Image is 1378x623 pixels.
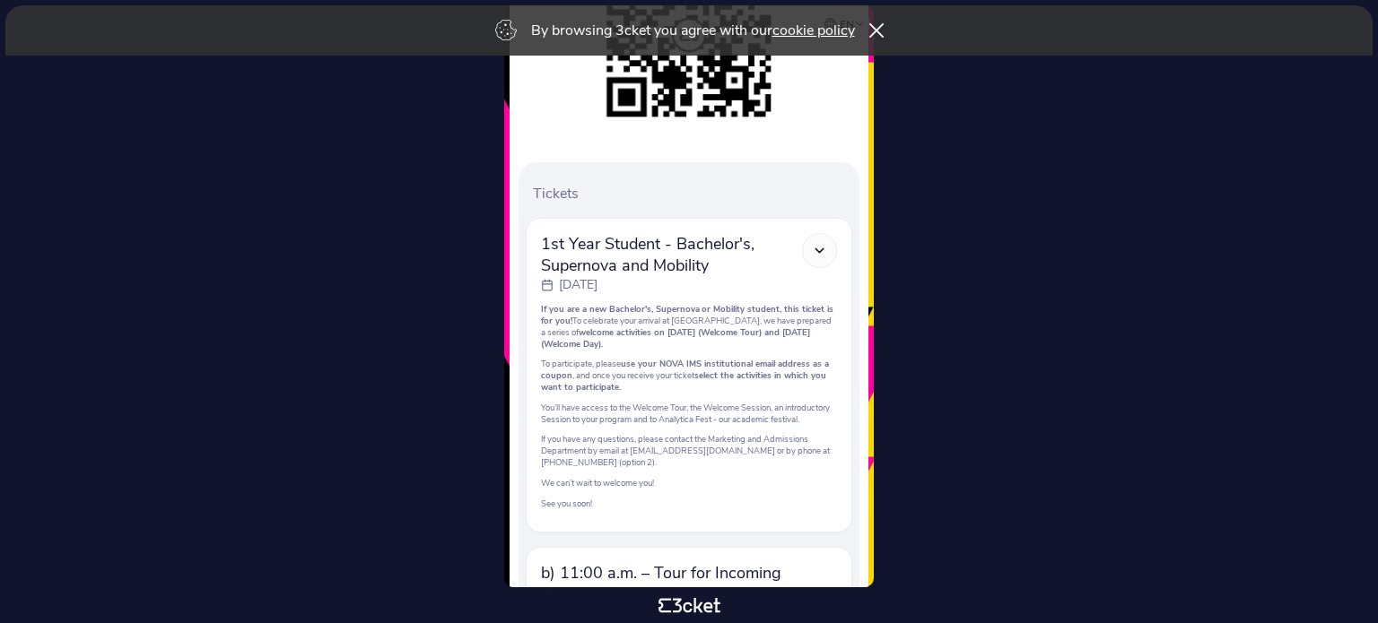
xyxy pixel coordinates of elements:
[531,21,855,40] p: By browsing 3cket you agree with our
[559,276,597,294] p: [DATE]
[541,358,829,381] strong: use your NOVA IMS institutional email address as a coupon
[541,562,837,605] span: b) 11:00 a.m. – Tour for Incoming mobility students
[772,21,855,40] a: cookie policy
[541,358,837,393] p: To participate, please , and once you receive your ticket
[541,326,810,350] strong: welcome activities on [DATE] (Welcome Tour) and [DATE] (Welcome Day).
[541,369,826,393] strong: select the activities in which you want to participate.
[541,433,837,468] p: If you have any questions, please contact the Marketing and Admissions Department by email at [EM...
[541,303,837,350] p: To celebrate your arrival at [GEOGRAPHIC_DATA], we have prepared a series of
[541,477,837,489] p: We can’t wait to welcome you!
[541,402,837,425] p: You’ll have access to the Welcome Tour, the Welcome Session, an introductory Session to your prog...
[541,498,837,509] p: See you soon!
[533,184,852,203] p: Tickets
[541,233,802,276] span: 1st Year Student - Bachelor's, Supernova and Mobility
[541,303,833,326] strong: or Mobility student, this ticket is for you!
[541,303,700,315] strong: If you are a new Bachelor's, Supernova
